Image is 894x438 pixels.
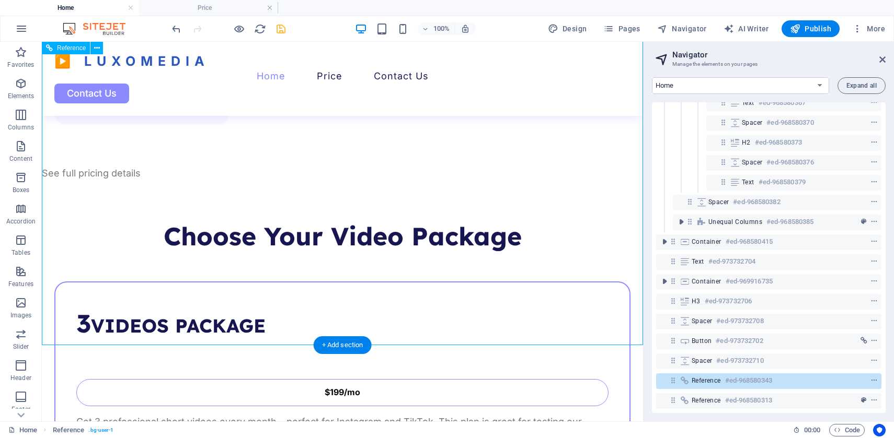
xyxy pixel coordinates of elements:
[766,216,813,228] h6: #ed-968580385
[716,315,763,327] h6: #ed-973732708
[838,77,886,94] button: Expand all
[869,116,879,129] button: context-menu
[766,116,813,129] h6: #ed-968580370
[726,235,773,248] h6: #ed-968580415
[461,24,470,33] i: On resize automatically adjust zoom level to fit chosen device.
[708,198,729,206] span: Spacer
[759,97,806,109] h6: #ed-968580367
[869,354,879,367] button: context-menu
[672,60,865,69] h3: Manage the elements on your pages
[692,396,721,405] span: Reference
[10,374,31,382] p: Header
[766,156,813,169] h6: #ed-968580376
[692,357,712,365] span: Spacer
[254,22,266,35] button: reload
[742,138,751,147] span: H2
[869,196,879,208] button: context-menu
[53,424,85,436] span: Click to select. Double-click to edit
[869,176,879,188] button: context-menu
[869,235,879,248] button: context-menu
[869,335,879,347] button: context-menu
[873,424,886,436] button: Usercentrics
[314,336,372,354] div: + Add section
[60,22,139,35] img: Editor Logo
[672,50,886,60] h2: Navigator
[846,82,877,89] span: Expand all
[657,23,707,34] span: Navigator
[708,255,755,268] h6: #ed-973732704
[858,216,869,228] button: preset
[57,45,86,51] span: Reference
[742,158,762,167] span: Spacer
[275,23,287,35] i: Save (Ctrl+S)
[658,275,671,288] button: toggle-expand
[869,315,879,327] button: context-menu
[675,216,687,228] button: toggle-expand
[848,20,889,37] button: More
[724,23,769,34] span: AI Writer
[716,335,763,347] h6: #ed-973732702
[88,424,113,436] span: . bg-user-1
[599,20,644,37] button: Pages
[653,20,711,37] button: Navigator
[726,275,773,288] h6: #ed-969916735
[829,424,865,436] button: Code
[782,20,840,37] button: Publish
[692,257,704,266] span: Text
[834,424,860,436] span: Code
[869,255,879,268] button: context-menu
[274,22,287,35] button: save
[8,92,35,100] p: Elements
[869,295,879,307] button: context-menu
[433,22,450,35] h6: 100%
[869,156,879,169] button: context-menu
[10,311,32,319] p: Images
[13,342,29,351] p: Slider
[544,20,591,37] button: Design
[869,394,879,407] button: context-menu
[742,178,754,186] span: Text
[692,297,701,305] span: H3
[811,426,813,434] span: :
[13,186,30,194] p: Boxes
[705,295,752,307] h6: #ed-973732706
[548,23,587,34] span: Design
[858,335,869,347] button: link
[869,136,879,149] button: context-menu
[254,23,266,35] i: Reload page
[6,217,36,226] p: Accordion
[418,22,455,35] button: 100%
[603,23,640,34] span: Pages
[852,23,885,34] span: More
[12,248,30,257] p: Tables
[7,61,34,69] p: Favorites
[692,277,721,286] span: Container
[170,22,182,35] button: undo
[742,119,762,127] span: Spacer
[759,176,806,188] h6: #ed-968580379
[53,424,114,436] nav: breadcrumb
[790,23,831,34] span: Publish
[692,376,721,385] span: Reference
[793,424,821,436] h6: Session time
[755,136,802,149] h6: #ed-968580373
[692,238,721,246] span: Container
[8,424,37,436] a: Click to cancel selection. Double-click to open Pages
[9,155,32,163] p: Content
[869,97,879,109] button: context-menu
[692,337,712,345] span: Button
[8,123,34,132] p: Columns
[869,275,879,288] button: context-menu
[869,374,879,387] button: context-menu
[742,99,754,107] span: Text
[733,196,780,208] h6: #ed-968580382
[725,394,772,407] h6: #ed-968580313
[170,23,182,35] i: Undo: Change image (Ctrl+Z)
[869,216,879,228] button: context-menu
[8,280,33,288] p: Features
[716,354,763,367] h6: #ed-973732710
[725,374,772,387] h6: #ed-968580343
[708,218,762,226] span: Unequal Columns
[692,317,712,325] span: Spacer
[858,394,869,407] button: preset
